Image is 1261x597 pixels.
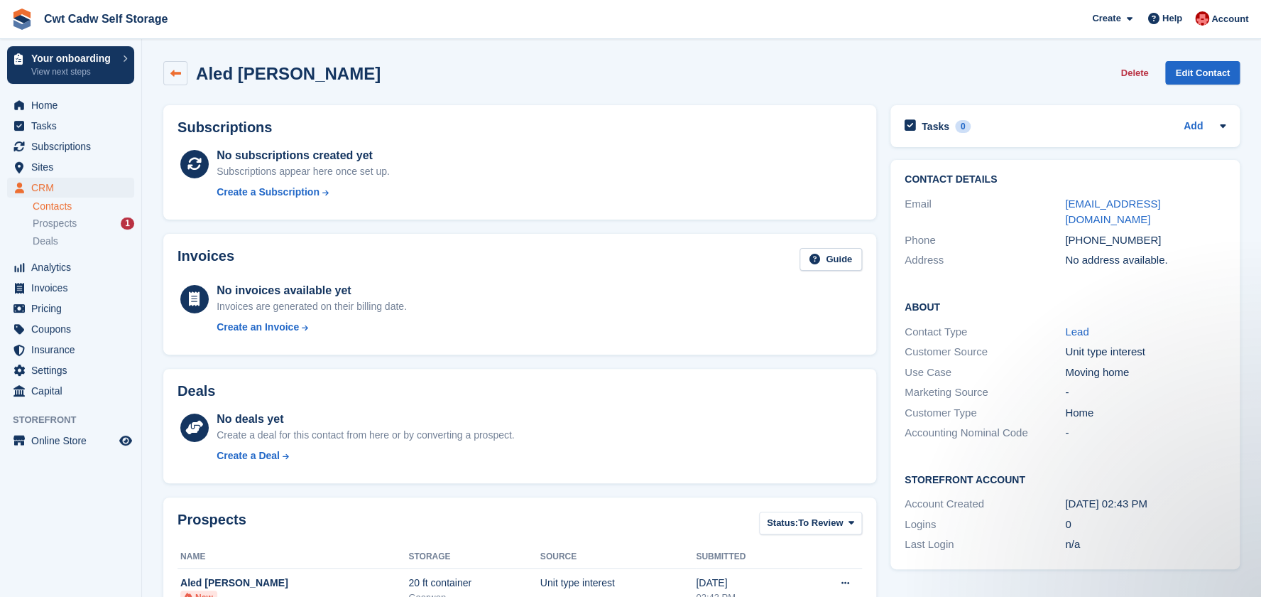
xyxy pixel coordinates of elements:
div: Contact Type [905,324,1065,340]
a: menu [7,178,134,198]
h2: Deals [178,383,215,399]
th: Source [540,546,697,569]
button: Status: To Review [759,512,862,535]
a: menu [7,381,134,401]
div: Invoices are generated on their billing date. [217,299,407,314]
a: Preview store [117,432,134,449]
span: Capital [31,381,116,401]
span: Home [31,95,116,115]
div: Unit type interest [1065,344,1225,360]
a: [EMAIL_ADDRESS][DOMAIN_NAME] [1065,198,1160,226]
div: Moving home [1065,365,1225,381]
p: View next steps [31,65,116,78]
span: Pricing [31,298,116,318]
p: Your onboarding [31,53,116,63]
a: Edit Contact [1165,61,1240,85]
a: Create an Invoice [217,320,407,335]
div: 0 [955,120,971,133]
div: [DATE] [696,576,799,591]
div: Address [905,252,1065,269]
div: Create a deal for this contact from here or by converting a prospect. [217,428,514,443]
a: Guide [799,248,862,271]
div: No address available. [1065,252,1225,269]
span: Account [1211,12,1248,26]
span: Tasks [31,116,116,136]
span: Storefront [13,413,141,427]
span: CRM [31,178,116,198]
div: - [1065,384,1225,401]
h2: Tasks [922,120,949,133]
div: Unit type interest [540,576,697,591]
a: Deals [33,234,134,249]
div: [PHONE_NUMBER] [1065,232,1225,249]
span: Insurance [31,340,116,360]
h2: Contact Details [905,174,1225,185]
a: Cwt Cadw Self Storage [38,7,173,31]
h2: Aled [PERSON_NAME] [196,64,381,83]
div: Phone [905,232,1065,249]
span: Status: [767,516,798,530]
span: Create [1092,11,1120,26]
a: menu [7,116,134,136]
a: Create a Deal [217,448,514,463]
a: menu [7,319,134,339]
span: Prospects [33,217,77,230]
div: Create a Deal [217,448,280,463]
th: Submitted [696,546,799,569]
h2: Invoices [178,248,234,271]
a: menu [7,95,134,115]
a: menu [7,257,134,277]
a: menu [7,278,134,298]
div: Create a Subscription [217,185,320,200]
a: menu [7,157,134,177]
div: Subscriptions appear here once set up. [217,164,390,179]
button: Delete [1115,61,1154,85]
div: [DATE] 02:43 PM [1065,496,1225,512]
div: 20 ft container [408,576,540,591]
div: No deals yet [217,411,514,428]
div: Marketing Source [905,384,1065,401]
span: To Review [798,516,843,530]
span: Invoices [31,278,116,298]
h2: Prospects [178,512,246,538]
a: Your onboarding View next steps [7,46,134,84]
a: menu [7,431,134,451]
h2: Storefront Account [905,472,1225,486]
div: Accounting Nominal Code [905,425,1065,441]
div: Account Created [905,496,1065,512]
img: Rhian Davies [1195,11,1209,26]
a: menu [7,136,134,156]
span: Settings [31,360,116,380]
span: Help [1162,11,1182,26]
div: Use Case [905,365,1065,381]
span: Subscriptions [31,136,116,156]
th: Name [178,546,408,569]
div: Last Login [905,537,1065,553]
a: Contacts [33,200,134,213]
div: 0 [1065,517,1225,533]
img: stora-icon-8386f47178a22dfd0bd8f6a31ec36ba5ce8667c1dd55bd0f319d3a0aa187defe.svg [11,9,33,30]
div: No invoices available yet [217,282,407,299]
span: Sites [31,157,116,177]
div: Customer Type [905,405,1065,421]
div: Customer Source [905,344,1065,360]
a: Add [1184,119,1203,135]
div: Aled [PERSON_NAME] [180,576,408,591]
div: Home [1065,405,1225,421]
a: menu [7,298,134,318]
h2: About [905,299,1225,313]
a: menu [7,340,134,360]
a: Create a Subscription [217,185,390,200]
th: Storage [408,546,540,569]
div: n/a [1065,537,1225,553]
a: menu [7,360,134,380]
div: - [1065,425,1225,441]
div: Create an Invoice [217,320,299,335]
span: Online Store [31,431,116,451]
div: Email [905,196,1065,228]
a: Prospects 1 [33,216,134,231]
span: Analytics [31,257,116,277]
span: Coupons [31,319,116,339]
span: Deals [33,235,58,248]
a: Lead [1065,326,1088,338]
